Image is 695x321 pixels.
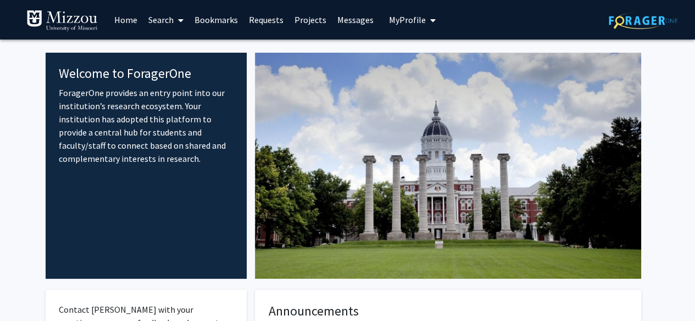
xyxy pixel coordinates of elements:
h4: Welcome to ForagerOne [59,66,234,82]
a: Projects [289,1,332,39]
span: My Profile [389,14,426,25]
a: Bookmarks [189,1,243,39]
p: ForagerOne provides an entry point into our institution’s research ecosystem. Your institution ha... [59,86,234,165]
a: Home [109,1,143,39]
a: Messages [332,1,379,39]
img: University of Missouri Logo [26,10,98,32]
h4: Announcements [269,303,627,319]
img: Cover Image [255,53,641,279]
a: Search [143,1,189,39]
iframe: Chat [8,272,47,313]
img: ForagerOne Logo [609,12,677,29]
a: Requests [243,1,289,39]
